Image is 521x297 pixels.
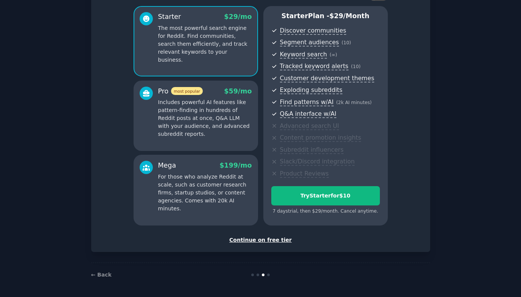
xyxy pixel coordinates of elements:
div: Pro [158,87,203,96]
a: ← Back [91,272,112,278]
span: Segment audiences [280,39,339,47]
span: Discover communities [280,27,346,35]
span: ( 2k AI minutes ) [336,100,372,105]
span: $ 59 /mo [224,87,252,95]
span: most popular [171,87,203,95]
span: ( 10 ) [342,40,351,45]
span: Customer development themes [280,75,375,82]
span: Tracked keyword alerts [280,62,348,70]
span: Keyword search [280,51,327,59]
span: Find patterns w/AI [280,98,334,106]
span: $ 29 /month [330,12,370,20]
div: Continue on free tier [99,236,422,244]
span: Advanced search UI [280,122,339,130]
span: Exploding subreddits [280,86,342,94]
p: For those who analyze Reddit at scale, such as customer research firms, startup studios, or conte... [158,173,252,213]
span: Subreddit influencers [280,146,344,154]
span: Q&A interface w/AI [280,110,336,118]
div: Try Starter for $10 [272,192,379,200]
span: $ 199 /mo [219,162,252,169]
span: $ 29 /mo [224,13,252,20]
div: Mega [158,161,176,170]
div: 7 days trial, then $ 29 /month . Cancel anytime. [271,208,380,215]
button: TryStarterfor$10 [271,186,380,205]
span: Slack/Discord integration [280,158,355,166]
p: The most powerful search engine for Reddit. Find communities, search them efficiently, and track ... [158,24,252,64]
span: ( 10 ) [351,64,361,69]
span: ( ∞ ) [330,52,337,58]
span: Product Reviews [280,170,329,178]
p: Includes powerful AI features like pattern-finding in hundreds of Reddit posts at once, Q&A LLM w... [158,98,252,138]
span: Content promotion insights [280,134,361,142]
div: Starter [158,12,181,22]
p: Starter Plan - [271,11,380,21]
